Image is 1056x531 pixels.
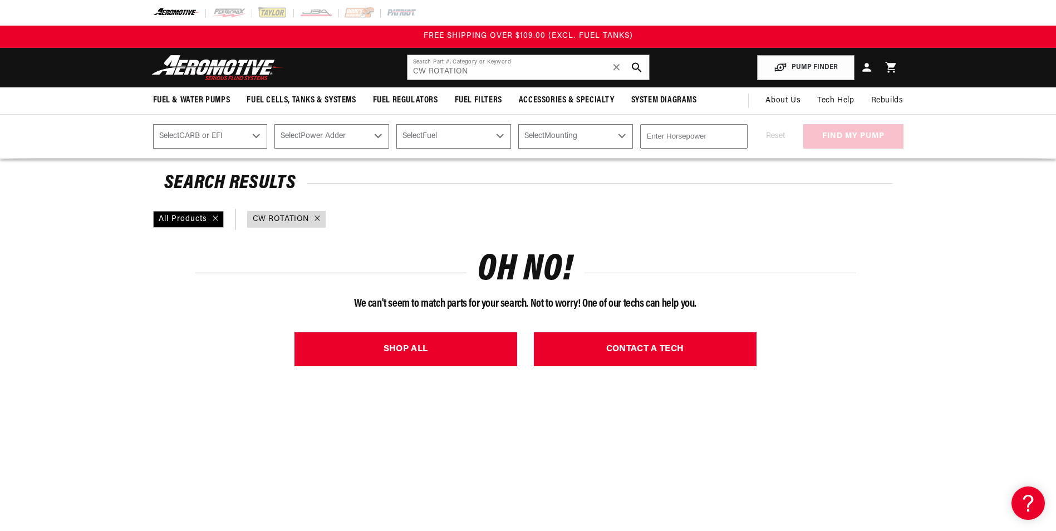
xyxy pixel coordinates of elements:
summary: Fuel Filters [446,87,510,114]
a: CONTACT A TECH [534,332,757,366]
span: Fuel Regulators [373,95,438,106]
span: About Us [765,96,800,105]
summary: Rebuilds [863,87,912,114]
div: All Products [153,211,224,228]
select: Fuel [396,124,511,149]
span: Rebuilds [871,95,903,107]
span: Accessories & Specialty [519,95,615,106]
h1: OH NO! [478,254,573,287]
span: Tech Help [817,95,854,107]
summary: Accessories & Specialty [510,87,623,114]
span: Fuel & Water Pumps [153,95,230,106]
summary: Fuel & Water Pumps [145,87,239,114]
img: Aeromotive [149,55,288,81]
span: FREE SHIPPING OVER $109.00 (EXCL. FUEL TANKS) [424,32,633,40]
input: Enter Horsepower [640,124,748,149]
span: Fuel Cells, Tanks & Systems [247,95,356,106]
a: About Us [757,87,809,114]
select: Mounting [518,124,633,149]
span: ✕ [612,58,622,76]
span: Fuel Filters [455,95,502,106]
a: CW ROTATION [253,213,310,225]
h2: Search Results [164,175,892,193]
a: SHOP ALL [294,332,517,366]
select: CARB or EFI [153,124,268,149]
select: Power Adder [274,124,389,149]
button: search button [625,55,649,80]
summary: Fuel Regulators [365,87,446,114]
p: We can't seem to match parts for your search. Not to worry! One of our techs can help you. [195,295,856,313]
summary: Fuel Cells, Tanks & Systems [238,87,364,114]
summary: Tech Help [809,87,862,114]
button: PUMP FINDER [757,55,854,80]
span: System Diagrams [631,95,697,106]
summary: System Diagrams [623,87,705,114]
input: Search by Part Number, Category or Keyword [407,55,649,80]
